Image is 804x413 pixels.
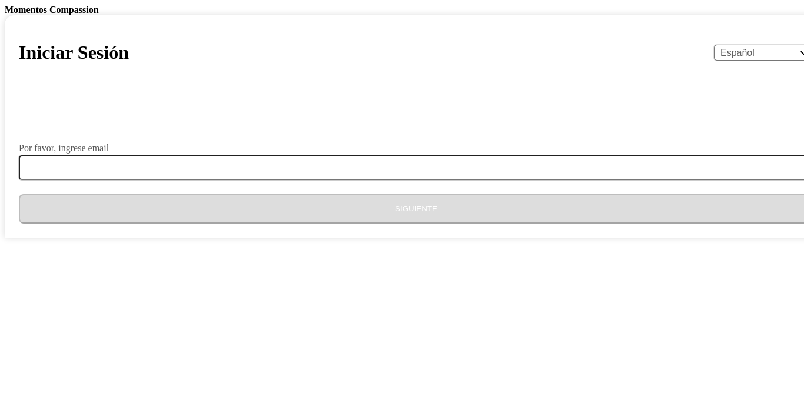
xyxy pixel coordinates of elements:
b: Momentos Compassion [5,5,99,15]
h1: Iniciar Sesión [19,42,129,64]
label: Por favor, ingrese email [19,144,109,153]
